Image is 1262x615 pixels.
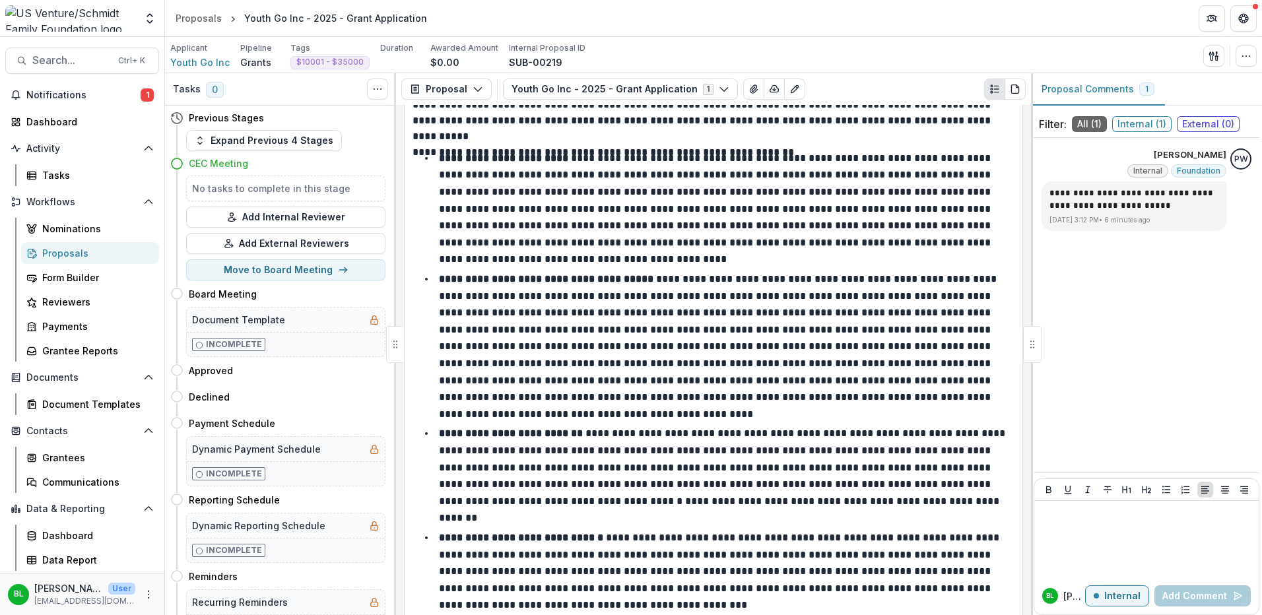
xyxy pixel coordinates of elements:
h4: Reminders [189,569,238,583]
span: Notifications [26,90,141,101]
span: Documents [26,372,138,383]
button: Align Center [1217,482,1233,498]
a: Dashboard [21,525,159,546]
div: Brenda Litwin [14,590,24,599]
span: Foundation [1177,166,1220,176]
button: Get Help [1230,5,1257,32]
p: [EMAIL_ADDRESS][DOMAIN_NAME] [34,595,135,607]
button: Partners [1199,5,1225,32]
p: Incomplete [206,544,262,556]
button: Search... [5,48,159,74]
span: $10001 - $35000 [296,57,364,67]
button: Notifications1 [5,84,159,106]
span: 1 [1145,84,1148,94]
span: Search... [32,54,110,67]
button: Open Data & Reporting [5,498,159,519]
a: Proposals [21,242,159,264]
div: Grantee Reports [42,344,149,358]
div: Tasks [42,168,149,182]
button: Plaintext view [984,79,1005,100]
a: Nominations [21,218,159,240]
div: Data Report [42,553,149,567]
a: Grantees [21,447,159,469]
button: Strike [1100,482,1115,498]
h5: Document Template [192,313,285,327]
a: Tasks [21,164,159,186]
span: Activity [26,143,138,154]
h3: Tasks [173,84,201,95]
div: Parker Wolf [1234,155,1248,164]
button: Underline [1060,482,1076,498]
div: Youth Go Inc - 2025 - Grant Application [244,11,427,25]
p: Incomplete [206,339,262,350]
div: Dashboard [42,529,149,542]
img: US Venture/Schmidt Family Foundation logo [5,5,135,32]
div: Ctrl + K [116,53,148,68]
a: Document Templates [21,393,159,415]
h5: Dynamic Payment Schedule [192,442,321,456]
a: Form Builder [21,267,159,288]
button: Toggle View Cancelled Tasks [367,79,388,100]
a: Proposals [170,9,227,28]
span: Contacts [26,426,138,437]
p: Duration [380,42,413,54]
button: Proposal Comments [1031,73,1165,106]
a: Communications [21,471,159,493]
p: [DATE] 3:12 PM • 6 minutes ago [1049,215,1218,225]
h5: Recurring Reminders [192,595,288,609]
h4: Approved [189,364,233,377]
button: Open Activity [5,138,159,159]
span: 0 [206,82,224,98]
h4: CEC Meeting [189,156,248,170]
div: Payments [42,319,149,333]
span: All ( 1 ) [1072,116,1107,132]
button: Move to Board Meeting [186,259,385,280]
div: Communications [42,475,149,489]
div: Reviewers [42,295,149,309]
p: Grants [240,55,271,69]
button: PDF view [1005,79,1026,100]
p: Tags [290,42,310,54]
div: Nominations [42,222,149,236]
div: Document Templates [42,397,149,411]
h5: Dynamic Reporting Schedule [192,519,325,533]
a: Payments [21,315,159,337]
button: Add Comment [1154,585,1251,606]
span: Workflows [26,197,138,208]
p: [PERSON_NAME] [1154,148,1226,162]
button: Open Documents [5,367,159,388]
div: Brenda Litwin [1046,593,1054,599]
button: Open Workflows [5,191,159,212]
h4: Board Meeting [189,287,257,301]
span: Data & Reporting [26,503,138,515]
h5: No tasks to complete in this stage [192,181,380,195]
span: Internal [1133,166,1162,176]
span: External ( 0 ) [1177,116,1240,132]
span: 1 [141,88,154,102]
div: Dashboard [26,115,149,129]
button: Proposal [401,79,492,100]
p: [PERSON_NAME] [1063,589,1085,603]
a: Grantee Reports [21,340,159,362]
h4: Previous Stages [189,111,264,125]
p: [PERSON_NAME] [34,581,103,595]
p: Pipeline [240,42,272,54]
button: More [141,587,156,602]
p: Internal [1104,591,1141,602]
button: Heading 2 [1139,482,1154,498]
p: User [108,583,135,595]
button: Open entity switcher [141,5,159,32]
h4: Reporting Schedule [189,493,280,507]
button: Heading 1 [1119,482,1135,498]
button: Youth Go Inc - 2025 - Grant Application1 [503,79,738,100]
button: Bold [1041,482,1057,498]
a: Youth Go Inc [170,55,230,69]
p: Awarded Amount [430,42,498,54]
button: Add Internal Reviewer [186,207,385,228]
button: Bullet List [1158,482,1174,498]
a: Data Report [21,549,159,571]
p: SUB-00219 [509,55,562,69]
div: Proposals [42,246,149,260]
div: Form Builder [42,271,149,284]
